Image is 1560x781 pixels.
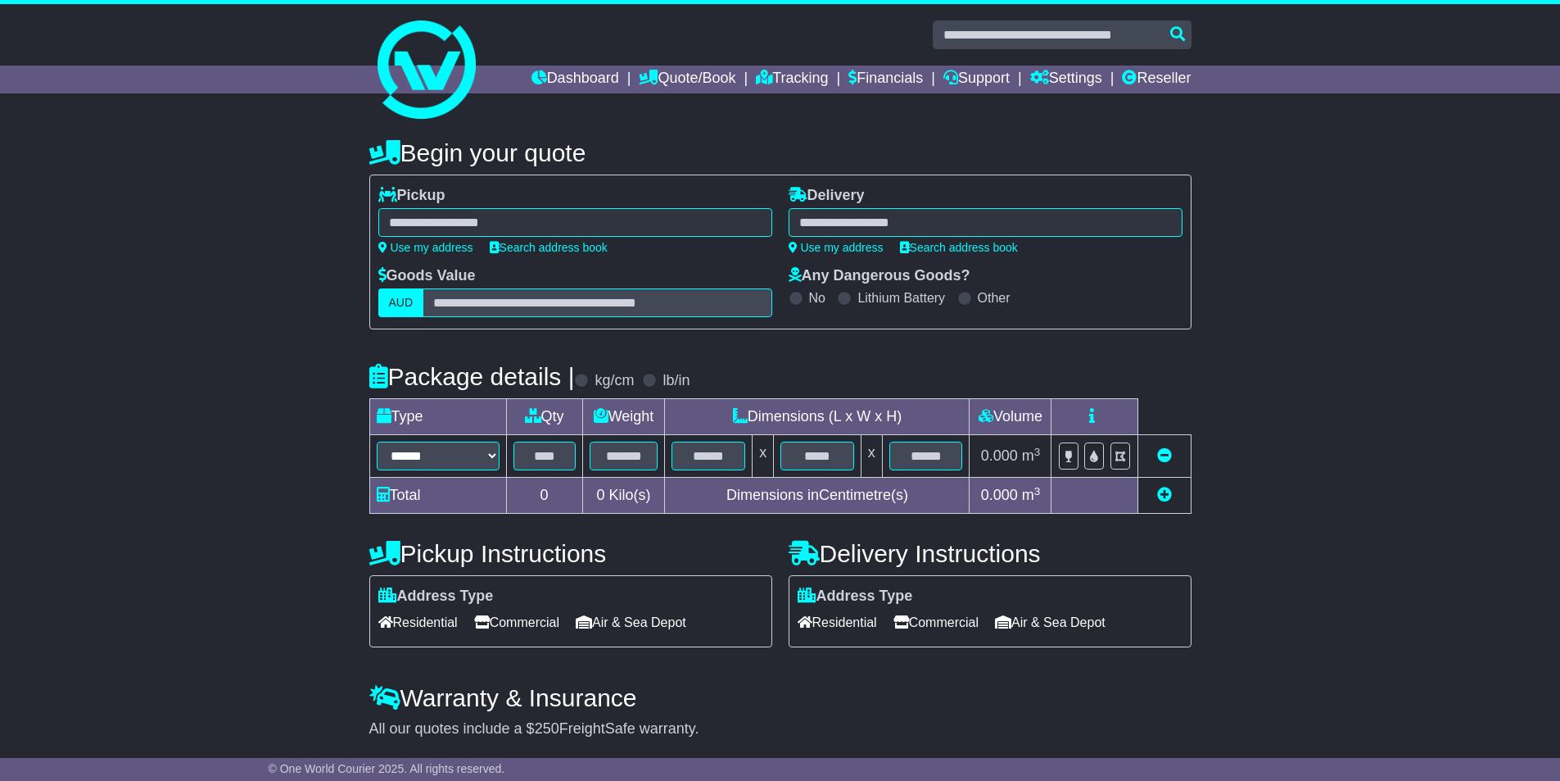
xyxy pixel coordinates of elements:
span: Air & Sea Depot [995,610,1106,635]
td: x [753,435,774,478]
span: m [1022,447,1041,464]
span: 0 [596,487,604,503]
td: Type [369,399,506,435]
td: x [861,435,882,478]
label: Other [978,290,1011,306]
label: Any Dangerous Goods? [789,267,970,285]
a: Use my address [378,241,473,254]
td: Dimensions in Centimetre(s) [665,478,970,514]
span: Commercial [893,610,979,635]
label: Pickup [378,187,445,205]
span: © One World Courier 2025. All rights reserved. [269,762,505,775]
td: Weight [582,399,665,435]
span: Residential [798,610,877,635]
a: Settings [1030,66,1102,93]
label: AUD [378,288,424,317]
td: Qty [506,399,582,435]
label: lb/in [662,372,690,390]
span: 250 [535,720,559,737]
label: Address Type [798,588,913,606]
h4: Begin your quote [369,139,1191,166]
span: 0.000 [981,487,1018,503]
label: kg/cm [595,372,634,390]
a: Quote/Book [639,66,735,93]
a: Dashboard [531,66,619,93]
span: Air & Sea Depot [576,610,686,635]
td: Kilo(s) [582,478,665,514]
a: Search address book [490,241,608,254]
a: Support [943,66,1010,93]
span: Residential [378,610,458,635]
span: 0.000 [981,447,1018,464]
h4: Delivery Instructions [789,540,1191,567]
h4: Package details | [369,363,575,390]
td: 0 [506,478,582,514]
sup: 3 [1034,446,1041,458]
div: All our quotes include a $ FreightSafe warranty. [369,720,1191,738]
a: Use my address [789,241,884,254]
a: Reseller [1122,66,1191,93]
a: Tracking [756,66,828,93]
label: Lithium Battery [857,290,945,306]
span: m [1022,487,1041,503]
td: Volume [970,399,1051,435]
label: Goods Value [378,267,476,285]
a: Add new item [1157,487,1172,503]
a: Remove this item [1157,447,1172,464]
a: Financials [848,66,923,93]
label: Delivery [789,187,865,205]
td: Dimensions (L x W x H) [665,399,970,435]
label: Address Type [378,588,494,606]
td: Total [369,478,506,514]
h4: Warranty & Insurance [369,684,1191,711]
span: Commercial [474,610,559,635]
h4: Pickup Instructions [369,540,772,567]
sup: 3 [1034,485,1041,497]
a: Search address book [900,241,1018,254]
label: No [809,290,825,306]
